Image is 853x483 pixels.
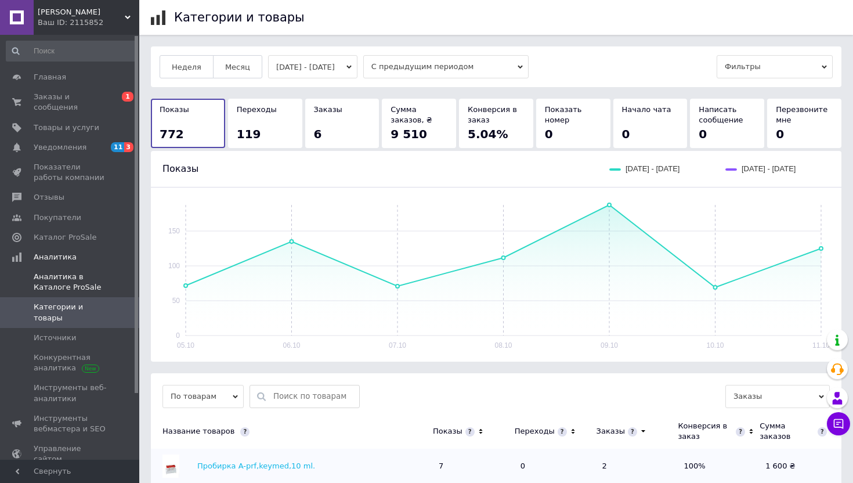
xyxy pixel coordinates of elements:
[34,72,66,82] span: Главная
[601,341,618,349] text: 09.10
[162,163,198,174] span: Показы
[162,455,179,478] img: Пробирка A-prf,keymed,10 ml.
[678,421,733,442] div: Конверсия в заказ
[776,105,827,124] span: Перезвоните мне
[34,352,107,373] span: Конкурентная аналитика
[34,122,99,133] span: Товары и услуги
[699,105,743,124] span: Написать сообщение
[314,105,342,114] span: Заказы
[717,55,833,78] span: Фильтры
[124,142,133,152] span: 3
[34,252,77,262] span: Аналитика
[34,413,107,434] span: Инструменты вебмастера и SEO
[38,7,125,17] span: Вайт СМАЙЛ
[122,92,133,102] span: 1
[468,105,517,124] span: Конверсия в заказ
[433,426,462,437] div: Показы
[706,341,724,349] text: 10.10
[314,127,322,141] span: 6
[268,55,357,78] button: [DATE] - [DATE]
[389,341,406,349] text: 07.10
[776,127,784,141] span: 0
[160,55,214,78] button: Неделя
[172,63,201,71] span: Неделя
[34,383,107,403] span: Инструменты веб-аналитики
[151,426,427,437] div: Название товаров
[725,385,830,408] span: Заказы
[283,341,300,349] text: 06.10
[168,262,180,270] text: 100
[213,55,262,78] button: Месяц
[273,385,353,408] input: Поиск по товарам
[515,426,555,437] div: Переходы
[34,333,76,343] span: Источники
[160,127,184,141] span: 772
[468,127,508,141] span: 5.04%
[160,105,189,114] span: Показы
[34,444,107,464] span: Управление сайтом
[363,55,529,78] span: С предыдущим периодом
[237,105,277,114] span: Переходы
[177,341,194,349] text: 05.10
[622,127,630,141] span: 0
[168,227,180,235] text: 150
[545,127,553,141] span: 0
[699,127,707,141] span: 0
[172,297,180,305] text: 50
[34,162,107,183] span: Показатели работы компании
[34,192,64,203] span: Отзывы
[174,10,305,24] h1: Категории и товары
[225,63,250,71] span: Месяц
[812,341,830,349] text: 11.10
[237,127,261,141] span: 119
[34,302,107,323] span: Категории и товары
[197,462,315,470] a: Пробирка A-prf,keymed,10 ml.
[760,421,815,442] div: Сумма заказов
[34,232,96,243] span: Каталог ProSale
[34,142,86,153] span: Уведомления
[622,105,671,114] span: Начало чата
[176,331,180,340] text: 0
[827,412,850,435] button: Чат с покупателем
[38,17,139,28] div: Ваш ID: 2115852
[6,41,137,62] input: Поиск
[34,212,81,223] span: Покупатели
[162,385,244,408] span: По товарам
[391,127,427,141] span: 9 510
[34,272,107,293] span: Аналитика в Каталоге ProSale
[34,92,107,113] span: Заказы и сообщения
[494,341,512,349] text: 08.10
[545,105,582,124] span: Показать номер
[111,142,124,152] span: 11
[391,105,432,124] span: Сумма заказов, ₴
[597,426,625,437] div: Заказы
